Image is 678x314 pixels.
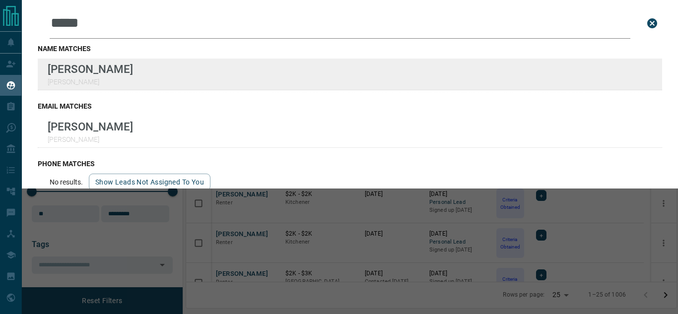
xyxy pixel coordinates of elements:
p: [PERSON_NAME] [48,78,133,86]
p: [PERSON_NAME] [48,63,133,75]
h3: email matches [38,102,662,110]
p: No results. [50,178,83,186]
button: show leads not assigned to you [89,174,210,190]
h3: phone matches [38,160,662,168]
p: [PERSON_NAME] [48,120,133,133]
h3: name matches [38,45,662,53]
button: close search bar [642,13,662,33]
p: [PERSON_NAME] [48,135,133,143]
